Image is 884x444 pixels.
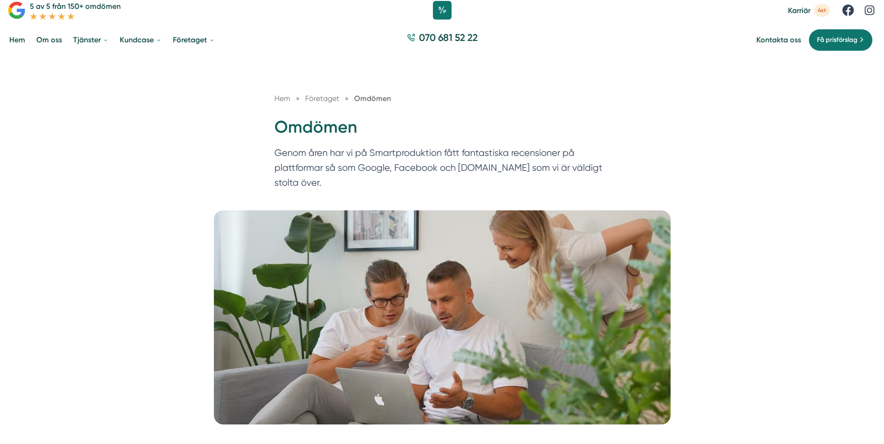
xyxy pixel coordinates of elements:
nav: Breadcrumb [274,93,610,104]
a: Hem [274,94,290,103]
a: Om oss [34,28,64,52]
span: Företaget [305,94,339,103]
a: Företaget [171,28,217,52]
a: 070 681 52 22 [403,31,481,49]
span: Karriär [788,6,810,15]
span: 070 681 52 22 [419,31,478,44]
h1: Omdömen [274,116,610,146]
a: Kontakta oss [756,35,801,44]
a: Företaget [305,94,341,103]
a: Kundcase [118,28,164,52]
p: Genom åren har vi på Smartproduktion fått fantastiska recensioner på plattformar så som Google, F... [274,146,610,194]
a: Karriär 4st [788,4,830,17]
a: Hem [7,28,27,52]
span: » [296,93,300,104]
span: Få prisförslag [817,35,857,45]
p: 5 av 5 från 150+ omdömen [30,0,121,12]
span: » [345,93,349,104]
a: Få prisförslag [809,29,873,51]
img: Omdömen [214,210,671,424]
span: 4st [814,4,830,17]
a: Omdömen [354,94,391,103]
a: Tjänster [71,28,110,52]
